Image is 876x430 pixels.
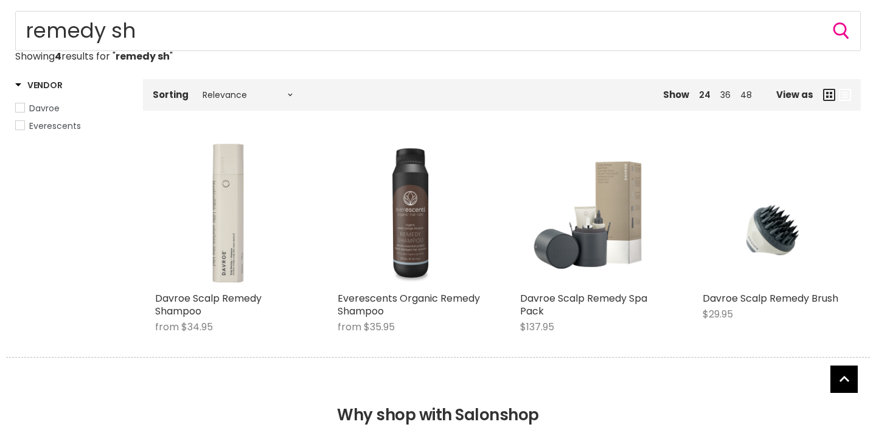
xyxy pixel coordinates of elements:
[663,88,689,101] span: Show
[703,291,838,305] a: Davroe Scalp Remedy Brush
[720,89,731,101] a: 36
[830,366,858,393] a: Back to top
[520,320,554,334] span: $137.95
[699,89,711,101] a: 24
[29,120,81,132] span: Everescents
[155,291,262,318] a: Davroe Scalp Remedy Shampoo
[830,366,858,397] span: Back to top
[181,320,213,334] span: $34.95
[338,291,480,318] a: Everescents Organic Remedy Shampoo
[520,291,647,318] a: Davroe Scalp Remedy Spa Pack
[703,307,733,321] span: $29.95
[116,49,170,63] strong: remedy sh
[15,119,128,133] a: Everescents
[15,11,861,51] input: Search
[55,49,61,63] strong: 4
[15,11,861,51] form: Product
[740,89,752,101] a: 48
[153,89,189,100] label: Sorting
[15,79,62,91] h3: Vendor
[15,51,861,62] p: Showing results for " "
[338,140,484,286] img: Everescents Organic Remedy Shampoo
[832,21,851,41] button: Search
[15,102,128,115] a: Davroe
[155,320,179,334] span: from
[520,140,666,286] img: Davroe Scalp Remedy Spa Pack
[155,140,301,286] img: Davroe Scalp Remedy Shampoo
[364,320,395,334] span: $35.95
[776,89,813,100] span: View as
[29,102,60,114] span: Davroe
[703,140,849,286] img: Davroe Scalp Remedy Brush
[338,320,361,334] span: from
[6,4,43,41] button: Gorgias live chat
